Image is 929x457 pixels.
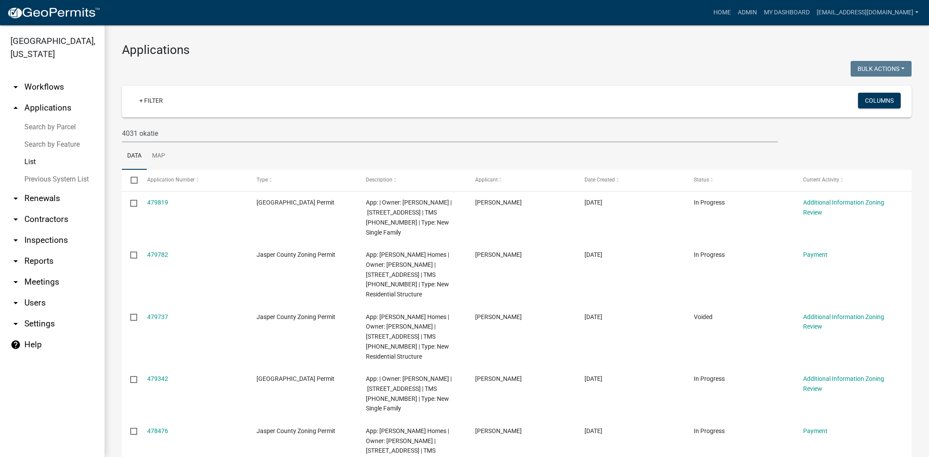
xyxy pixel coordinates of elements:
a: Map [147,142,170,170]
a: 479342 [147,375,168,382]
span: Jasper County Zoning Permit [257,251,335,258]
span: In Progress [694,427,725,434]
a: Additional Information Zoning Review [803,313,884,330]
span: App: | Owner: FREISMUTH WILLIAM P | 4031 OKATIE HWY S | TMS 039-00-12-001 | Type: New Single Family [366,375,452,412]
datatable-header-cell: Status [686,170,795,191]
datatable-header-cell: Type [248,170,357,191]
i: arrow_drop_down [10,298,21,308]
datatable-header-cell: Applicant [467,170,576,191]
span: App: | Owner: FREISMUTH WILLIAM P | 4031 OKATIE HWY S | TMS 039-00-12-001 | Type: New Single Family [366,199,452,235]
span: App: Schumacher Homes | Owner: FREISMUTH WILLIAM P | 4031 OKATIE HWY S | TMS 039-00-12-001 | Type... [366,251,449,298]
span: 09/17/2025 [584,199,602,206]
datatable-header-cell: Date Created [576,170,686,191]
a: Additional Information Zoning Review [803,199,884,216]
span: 09/17/2025 [584,251,602,258]
i: arrow_drop_up [10,103,21,113]
span: In Progress [694,251,725,258]
a: 479819 [147,199,168,206]
a: Admin [734,4,760,21]
i: arrow_drop_down [10,235,21,245]
span: Applicant [475,177,498,183]
span: Will Scritchfield [475,199,522,206]
span: 09/15/2025 [584,427,602,434]
span: In Progress [694,375,725,382]
span: Jasper County Building Permit [257,199,334,206]
a: Additional Information Zoning Review [803,375,884,392]
span: Jasper County Zoning Permit [257,427,335,434]
a: + Filter [132,93,170,108]
span: Jasper County Zoning Permit [257,313,335,320]
i: arrow_drop_down [10,319,21,329]
span: Will Scritchfield [475,251,522,258]
a: Payment [803,427,828,434]
span: Current Activity [803,177,839,183]
datatable-header-cell: Application Number [139,170,248,191]
a: Home [710,4,734,21]
span: 09/16/2025 [584,375,602,382]
span: Status [694,177,709,183]
span: Date Created [584,177,615,183]
datatable-header-cell: Current Activity [795,170,904,191]
span: Will Scritchfield [475,313,522,320]
input: Search for applications [122,124,778,142]
a: [EMAIL_ADDRESS][DOMAIN_NAME] [813,4,922,21]
span: Application Number [147,177,195,183]
datatable-header-cell: Description [358,170,467,191]
i: arrow_drop_down [10,214,21,225]
i: arrow_drop_down [10,256,21,266]
i: help [10,339,21,350]
span: In Progress [694,199,725,206]
button: Bulk Actions [851,61,912,77]
span: App: Schumacher Homes | Owner: FREISMUTH WILLIAM P | 4031 OKATIE HWY S | TMS 039-00-12-001 | Type... [366,313,449,360]
span: Will Scritchfield [475,427,522,434]
a: Payment [803,251,828,258]
span: Jasper County Building Permit [257,375,334,382]
a: My Dashboard [760,4,813,21]
i: arrow_drop_down [10,82,21,92]
span: Voided [694,313,713,320]
span: Description [366,177,392,183]
a: 479737 [147,313,168,320]
h3: Applications [122,43,912,57]
datatable-header-cell: Select [122,170,139,191]
i: arrow_drop_down [10,277,21,287]
span: 09/17/2025 [584,313,602,320]
span: Type [257,177,268,183]
button: Columns [858,93,901,108]
a: 478476 [147,427,168,434]
span: Will Scritchfield [475,375,522,382]
a: 479782 [147,251,168,258]
a: Data [122,142,147,170]
i: arrow_drop_down [10,193,21,204]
